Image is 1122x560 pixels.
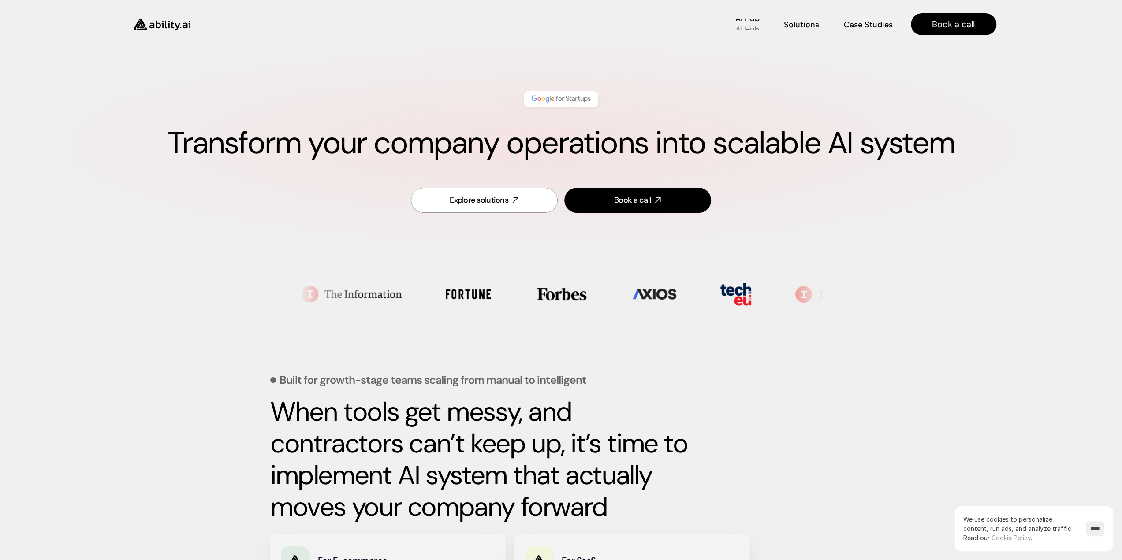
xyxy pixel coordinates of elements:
[911,13,996,35] a: Book a call
[784,19,819,30] p: Solutions
[735,17,760,32] a: AI HubAI Hub
[450,195,508,206] div: Explore solutions
[992,534,1031,541] a: Cookie Policy
[35,125,1087,162] h1: Transform your company operations into scalable AI system
[411,188,558,213] a: Explore solutions
[963,515,1077,542] p: We use cookies to personalize content, run ads, and analyze traffic.
[564,188,711,213] a: Book a call
[270,394,693,524] strong: When tools get messy, and contractors can’t keep up, it’s time to implement AI system that actual...
[932,18,975,30] p: Book a call
[203,13,996,35] nav: Main navigation
[280,375,586,386] p: Built for growth-stage teams scaling from manual to intelligent
[784,17,819,32] a: Solutions
[843,17,893,32] a: Case Studies
[844,19,893,30] p: Case Studies
[963,534,1032,541] span: Read our .
[614,195,651,206] div: Book a call
[735,24,759,35] p: AI Hub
